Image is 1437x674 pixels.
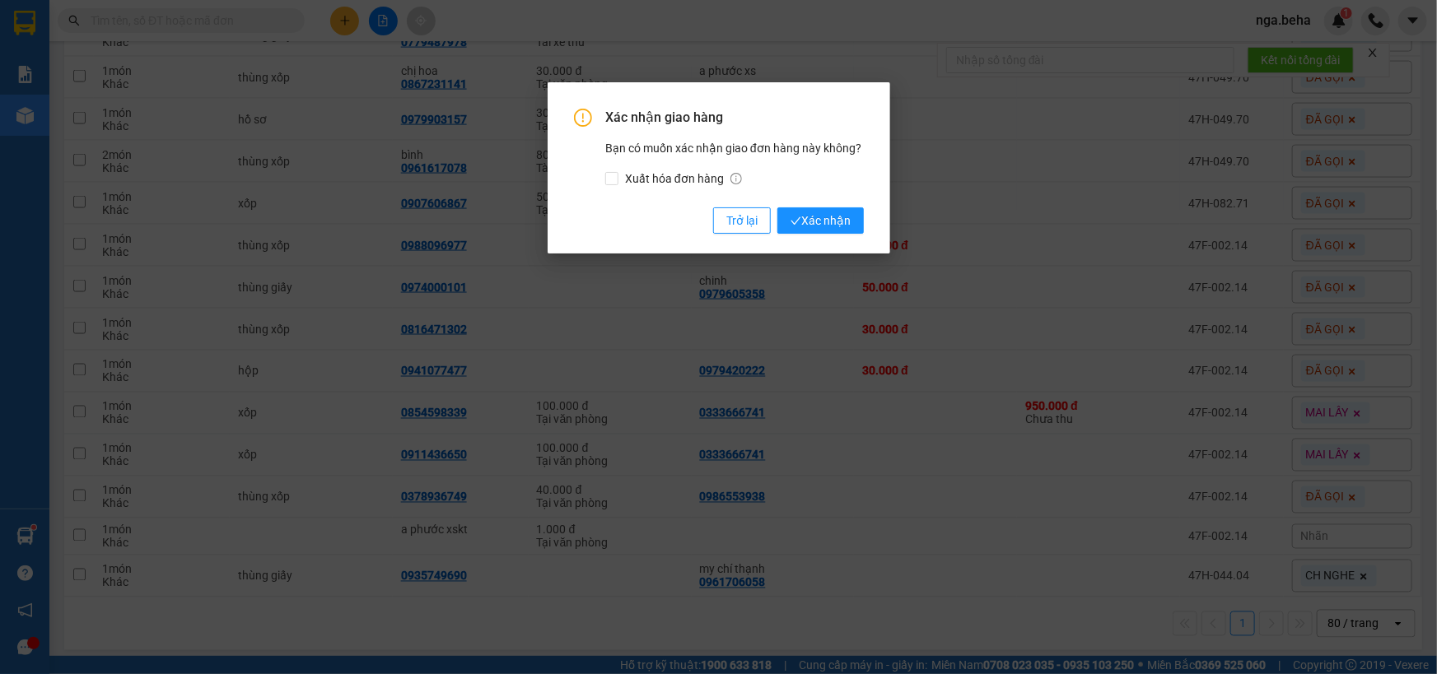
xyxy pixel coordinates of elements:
button: checkXác nhận [777,207,864,234]
span: Xuất hóa đơn hàng [618,170,749,188]
span: Trở lại [726,211,758,230]
span: info-circle [730,173,741,184]
span: exclamation-circle [574,109,592,127]
span: check [791,216,801,226]
div: Bạn có muốn xác nhận giao đơn hàng này không? [605,139,864,188]
button: Trở lại [713,207,771,234]
span: Xác nhận [791,211,851,230]
span: Xác nhận giao hàng [605,109,864,127]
